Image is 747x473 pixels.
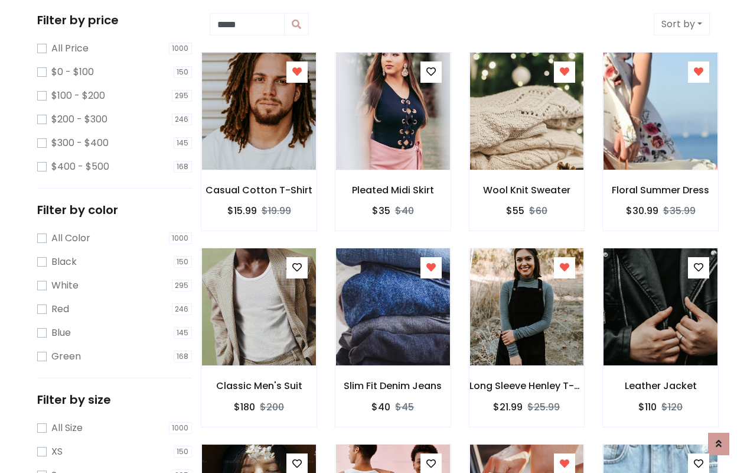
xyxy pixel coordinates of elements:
[37,393,192,407] h5: Filter by size
[663,204,696,218] del: $35.99
[174,256,193,268] span: 150
[172,280,193,291] span: 295
[51,445,63,459] label: XS
[335,184,451,196] h6: Pleated Midi Skirt
[372,205,390,216] h6: $35
[661,400,683,414] del: $120
[603,184,718,196] h6: Floral Summer Dress
[260,400,284,414] del: $200
[51,89,105,103] label: $100 - $200
[172,303,193,315] span: 246
[169,422,193,434] span: 1000
[51,326,71,340] label: Blue
[638,401,657,413] h6: $110
[51,278,79,293] label: White
[174,66,193,78] span: 150
[51,421,83,435] label: All Size
[51,302,69,316] label: Red
[529,204,547,218] del: $60
[395,400,414,414] del: $45
[37,13,192,27] h5: Filter by price
[262,204,291,218] del: $19.99
[371,401,390,413] h6: $40
[469,380,585,391] h6: Long Sleeve Henley T-Shirt
[169,232,193,244] span: 1000
[51,160,109,174] label: $400 - $500
[169,43,193,54] span: 1000
[51,255,77,269] label: Black
[174,137,193,149] span: 145
[527,400,560,414] del: $25.99
[51,349,81,364] label: Green
[174,327,193,339] span: 145
[626,205,658,216] h6: $30.99
[174,446,193,458] span: 150
[51,41,89,56] label: All Price
[172,90,193,102] span: 295
[174,161,193,173] span: 168
[51,65,94,79] label: $0 - $100
[227,205,257,216] h6: $15.99
[174,351,193,362] span: 168
[234,401,255,413] h6: $180
[172,114,193,125] span: 246
[506,205,524,216] h6: $55
[51,231,90,245] label: All Color
[395,204,414,218] del: $40
[201,184,317,196] h6: Casual Cotton T-Shirt
[469,184,585,196] h6: Wool Knit Sweater
[493,401,523,413] h6: $21.99
[201,380,317,391] h6: Classic Men's Suit
[654,13,710,35] button: Sort by
[335,380,451,391] h6: Slim Fit Denim Jeans
[37,203,192,217] h5: Filter by color
[51,112,107,127] label: $200 - $300
[51,136,109,150] label: $300 - $400
[603,380,718,391] h6: Leather Jacket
